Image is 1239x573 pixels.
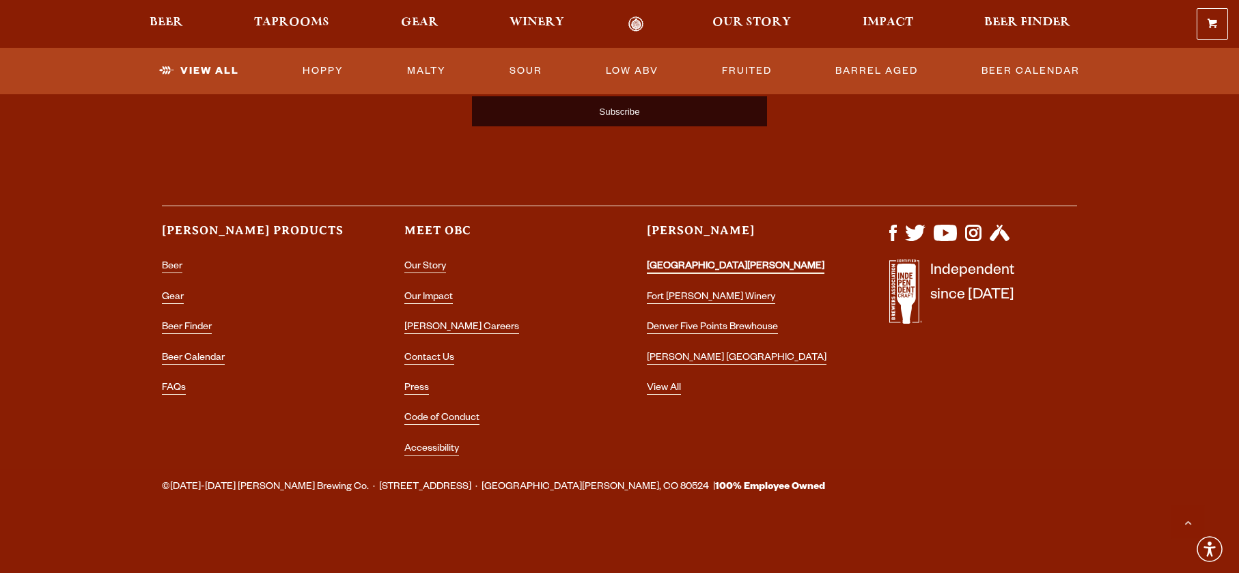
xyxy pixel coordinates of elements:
a: Visit us on YouTube [934,234,957,245]
h3: Meet OBC [404,223,592,251]
a: Beer Calendar [976,55,1085,87]
span: Gear [401,17,438,28]
a: Hoppy [297,55,349,87]
a: Scroll to top [1171,505,1205,539]
a: Malty [402,55,451,87]
a: Press [404,383,429,395]
a: Visit us on Facebook [889,234,897,245]
a: [PERSON_NAME] [GEOGRAPHIC_DATA] [647,353,826,365]
a: View All [154,55,245,87]
a: Denver Five Points Brewhouse [647,322,778,334]
div: Accessibility Menu [1195,534,1225,564]
a: Visit us on Untappd [990,234,1010,245]
a: Our Story [704,16,800,32]
a: Visit us on Instagram [965,234,982,245]
a: Beer Finder [975,16,1079,32]
strong: 100% Employee Owned [715,482,825,493]
p: Independent since [DATE] [930,260,1014,331]
a: Gear [392,16,447,32]
a: Taprooms [245,16,338,32]
span: Our Story [712,17,791,28]
a: FAQs [162,383,186,395]
span: ©[DATE]-[DATE] [PERSON_NAME] Brewing Co. · [STREET_ADDRESS] · [GEOGRAPHIC_DATA][PERSON_NAME], CO ... [162,479,825,497]
a: View All [647,383,681,395]
a: Our Impact [404,292,453,304]
a: [GEOGRAPHIC_DATA][PERSON_NAME] [647,262,824,274]
a: Sour [504,55,548,87]
span: Beer [150,17,183,28]
a: Gear [162,292,184,304]
span: Beer Finder [984,17,1070,28]
a: Visit us on X (formerly Twitter) [905,234,925,245]
a: Accessibility [404,444,459,456]
a: Impact [854,16,922,32]
a: Beer Finder [162,322,212,334]
a: Barrel Aged [830,55,923,87]
input: Subscribe [472,96,767,126]
a: Contact Us [404,353,454,365]
h3: [PERSON_NAME] Products [162,223,350,251]
a: Winery [501,16,573,32]
a: Beer Calendar [162,353,225,365]
span: Impact [863,17,913,28]
a: Beer [141,16,192,32]
a: Odell Home [610,16,661,32]
a: Fort [PERSON_NAME] Winery [647,292,775,304]
h3: [PERSON_NAME] [647,223,835,251]
a: [PERSON_NAME] Careers [404,322,519,334]
a: Beer [162,262,182,273]
span: Winery [510,17,564,28]
span: Taprooms [254,17,329,28]
a: Low ABV [600,55,664,87]
a: Our Story [404,262,446,273]
a: Code of Conduct [404,413,479,425]
a: Fruited [716,55,777,87]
